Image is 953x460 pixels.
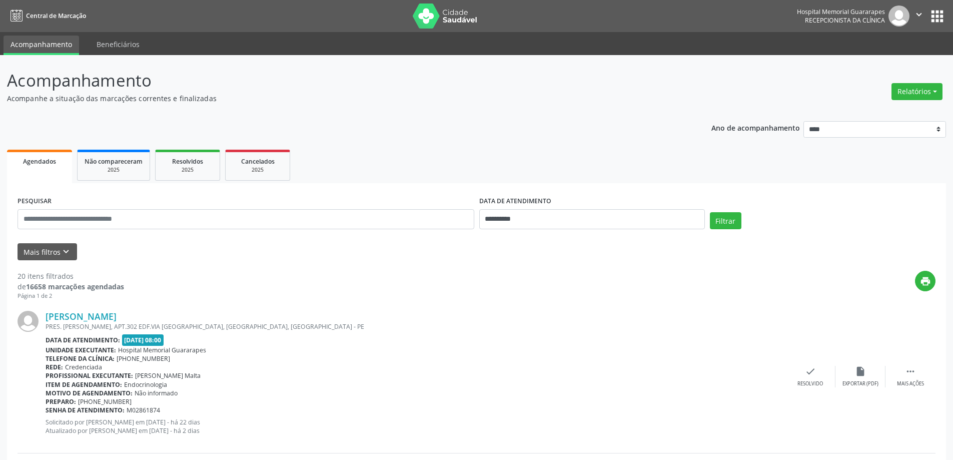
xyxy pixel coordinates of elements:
img: img [18,311,39,332]
label: PESQUISAR [18,194,52,209]
span: Resolvidos [172,157,203,166]
b: Unidade executante: [46,346,116,354]
button: Mais filtroskeyboard_arrow_down [18,243,77,261]
i:  [905,366,916,377]
button: Relatórios [891,83,942,100]
b: Rede: [46,363,63,371]
span: Cancelados [241,157,275,166]
b: Preparo: [46,397,76,406]
strong: 16658 marcações agendadas [26,282,124,291]
b: Profissional executante: [46,371,133,380]
span: Endocrinologia [124,380,167,389]
span: Agendados [23,157,56,166]
div: de [18,281,124,292]
span: Recepcionista da clínica [805,16,885,25]
b: Senha de atendimento: [46,406,125,414]
span: [PHONE_NUMBER] [78,397,132,406]
p: Acompanhe a situação das marcações correntes e finalizadas [7,93,664,104]
div: PRES. [PERSON_NAME], APT.302 EDF.VIA [GEOGRAPHIC_DATA], [GEOGRAPHIC_DATA], [GEOGRAPHIC_DATA] - PE [46,322,785,331]
label: DATA DE ATENDIMENTO [479,194,551,209]
span: Hospital Memorial Guararapes [118,346,206,354]
a: Acompanhamento [4,36,79,55]
div: Exportar (PDF) [842,380,878,387]
div: Hospital Memorial Guararapes [797,8,885,16]
div: Mais ações [897,380,924,387]
i: print [920,276,931,287]
span: Não informado [135,389,178,397]
div: 20 itens filtrados [18,271,124,281]
b: Motivo de agendamento: [46,389,133,397]
button:  [909,6,928,27]
i:  [913,9,924,20]
img: img [888,6,909,27]
p: Ano de acompanhamento [711,121,800,134]
span: Credenciada [65,363,102,371]
button: apps [928,8,946,25]
div: 2025 [85,166,143,174]
i: check [805,366,816,377]
b: Item de agendamento: [46,380,122,389]
a: [PERSON_NAME] [46,311,117,322]
span: Central de Marcação [26,12,86,20]
a: Beneficiários [90,36,147,53]
b: Telefone da clínica: [46,354,115,363]
div: Página 1 de 2 [18,292,124,300]
span: M02861874 [127,406,160,414]
span: [DATE] 08:00 [122,334,164,346]
button: Filtrar [710,212,741,229]
i: insert_drive_file [855,366,866,377]
button: print [915,271,935,291]
span: Não compareceram [85,157,143,166]
b: Data de atendimento: [46,336,120,344]
span: [PHONE_NUMBER] [117,354,170,363]
div: 2025 [163,166,213,174]
div: 2025 [233,166,283,174]
i: keyboard_arrow_down [61,246,72,257]
p: Solicitado por [PERSON_NAME] em [DATE] - há 22 dias Atualizado por [PERSON_NAME] em [DATE] - há 2... [46,418,785,435]
p: Acompanhamento [7,68,664,93]
a: Central de Marcação [7,8,86,24]
span: [PERSON_NAME] Malta [135,371,201,380]
div: Resolvido [797,380,823,387]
